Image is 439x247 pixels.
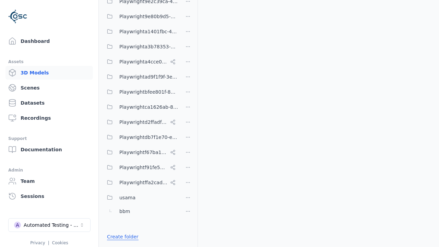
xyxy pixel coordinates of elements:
button: Playwrightad9f1f9f-3e6a-4231-8f19-c506bf64a382 [103,70,178,84]
span: Playwrightd2ffadf0-c973-454c-8fcf-dadaeffcb802 [119,118,167,126]
span: Playwrightbfee801f-8be1-42a6-b774-94c49e43b650 [119,88,178,96]
a: Create folder [107,233,139,240]
button: Playwrightdb7f1e70-e54d-4da7-b38d-464ac70cc2ba [103,130,178,144]
a: Dashboard [5,34,93,48]
span: usama [119,193,135,202]
button: Playwright9e80b9d5-ab0b-4e8f-a3de-da46b25b8298 [103,10,178,23]
span: Playwrighta4cce06a-a8e6-4c0d-bfc1-93e8d78d750a [119,58,167,66]
span: | [48,240,49,245]
button: Playwrighta4cce06a-a8e6-4c0d-bfc1-93e8d78d750a [103,55,178,69]
a: Cookies [52,240,68,245]
button: Playwrighta1401fbc-43d7-48dd-a309-be935d99d708 [103,25,178,38]
div: A [14,222,21,228]
button: Playwrightf91fe523-dd75-44f3-a953-451f6070cb42 [103,161,178,174]
button: bbm [103,204,178,218]
a: 3D Models [5,66,93,80]
div: Automated Testing - Playwright [24,222,79,228]
span: Playwrighta1401fbc-43d7-48dd-a309-be935d99d708 [119,27,178,36]
button: Select a workspace [8,218,91,232]
a: Sessions [5,189,93,203]
span: Playwrightca1626ab-8cec-4ddc-b85a-2f9392fe08d1 [119,103,178,111]
span: bbm [119,207,130,215]
a: Documentation [5,143,93,156]
img: Logo [8,7,27,26]
span: Playwrightdb7f1e70-e54d-4da7-b38d-464ac70cc2ba [119,133,178,141]
span: Playwrightf67ba199-386a-42d1-aebc-3b37e79c7296 [119,148,167,156]
span: Playwrighta3b78353-5999-46c5-9eab-70007203469a [119,43,178,51]
div: Admin [8,166,90,174]
div: Support [8,134,90,143]
button: Playwrightf67ba199-386a-42d1-aebc-3b37e79c7296 [103,145,178,159]
a: Privacy [30,240,45,245]
a: Scenes [5,81,93,95]
button: usama [103,191,178,204]
span: Playwrightffa2cad8-0214-4c2f-a758-8e9593c5a37e [119,178,167,187]
span: Playwrightad9f1f9f-3e6a-4231-8f19-c506bf64a382 [119,73,178,81]
a: Datasets [5,96,93,110]
span: Playwright9e80b9d5-ab0b-4e8f-a3de-da46b25b8298 [119,12,178,21]
button: Playwrightbfee801f-8be1-42a6-b774-94c49e43b650 [103,85,178,99]
button: Playwrightca1626ab-8cec-4ddc-b85a-2f9392fe08d1 [103,100,178,114]
button: Playwrightffa2cad8-0214-4c2f-a758-8e9593c5a37e [103,176,178,189]
button: Playwrightd2ffadf0-c973-454c-8fcf-dadaeffcb802 [103,115,178,129]
a: Recordings [5,111,93,125]
div: Assets [8,58,90,66]
a: Team [5,174,93,188]
button: Playwrighta3b78353-5999-46c5-9eab-70007203469a [103,40,178,54]
button: Create folder [103,231,143,243]
span: Playwrightf91fe523-dd75-44f3-a953-451f6070cb42 [119,163,167,172]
